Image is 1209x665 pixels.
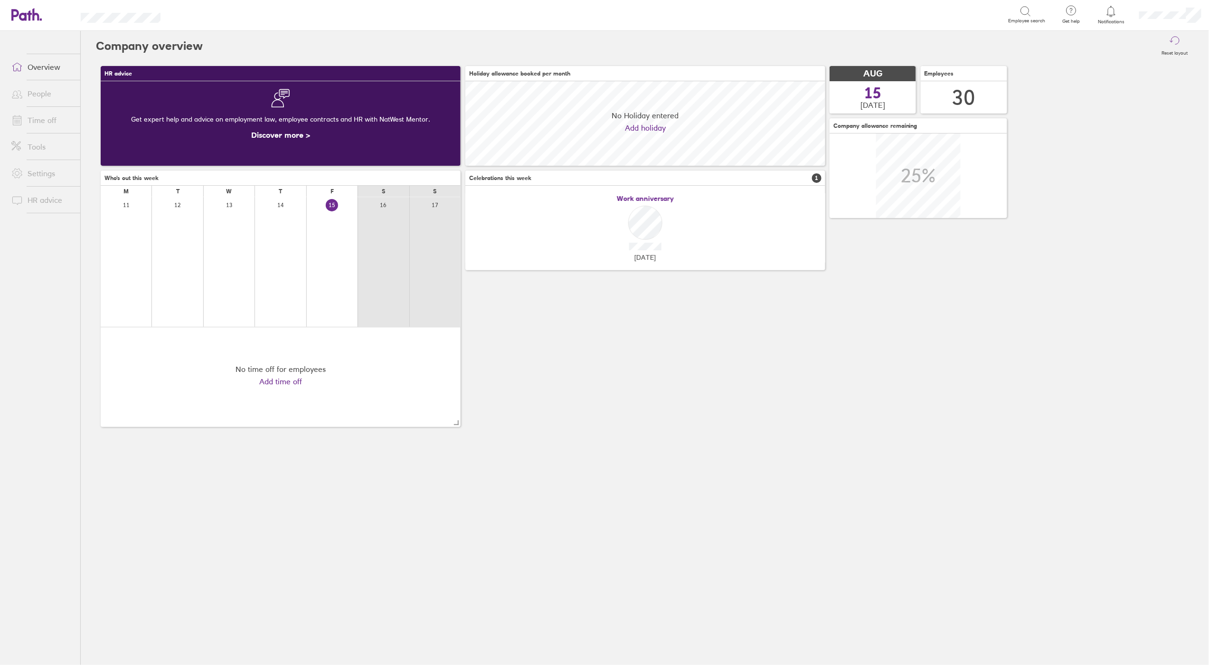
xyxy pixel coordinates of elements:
[4,84,80,103] a: People
[4,190,80,209] a: HR advice
[4,57,80,76] a: Overview
[812,173,822,183] span: 1
[469,70,570,77] span: Holiday allowance booked per month
[186,10,210,19] div: Search
[259,377,302,386] a: Add time off
[1156,47,1194,56] label: Reset layout
[4,137,80,156] a: Tools
[1096,19,1127,25] span: Notifications
[236,365,326,373] div: No time off for employees
[331,188,334,195] div: F
[279,188,282,195] div: T
[864,85,881,101] span: 15
[4,164,80,183] a: Settings
[860,101,885,109] span: [DATE]
[925,70,954,77] span: Employees
[469,175,531,181] span: Celebrations this week
[434,188,437,195] div: S
[104,70,132,77] span: HR advice
[617,195,674,202] span: Work anniversary
[176,188,179,195] div: T
[4,111,80,130] a: Time off
[382,188,385,195] div: S
[612,111,679,120] span: No Holiday entered
[625,123,666,132] a: Add holiday
[251,130,310,140] a: Discover more >
[1096,5,1127,25] a: Notifications
[833,123,917,129] span: Company allowance remaining
[635,254,656,261] span: [DATE]
[227,188,232,195] div: W
[1008,18,1045,24] span: Employee search
[108,108,453,131] div: Get expert help and advice on employment law, employee contracts and HR with NatWest Mentor.
[123,188,129,195] div: M
[953,85,975,110] div: 30
[1056,19,1086,24] span: Get help
[104,175,159,181] span: Who's out this week
[863,69,882,79] span: AUG
[1156,31,1194,61] button: Reset layout
[96,31,203,61] h2: Company overview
